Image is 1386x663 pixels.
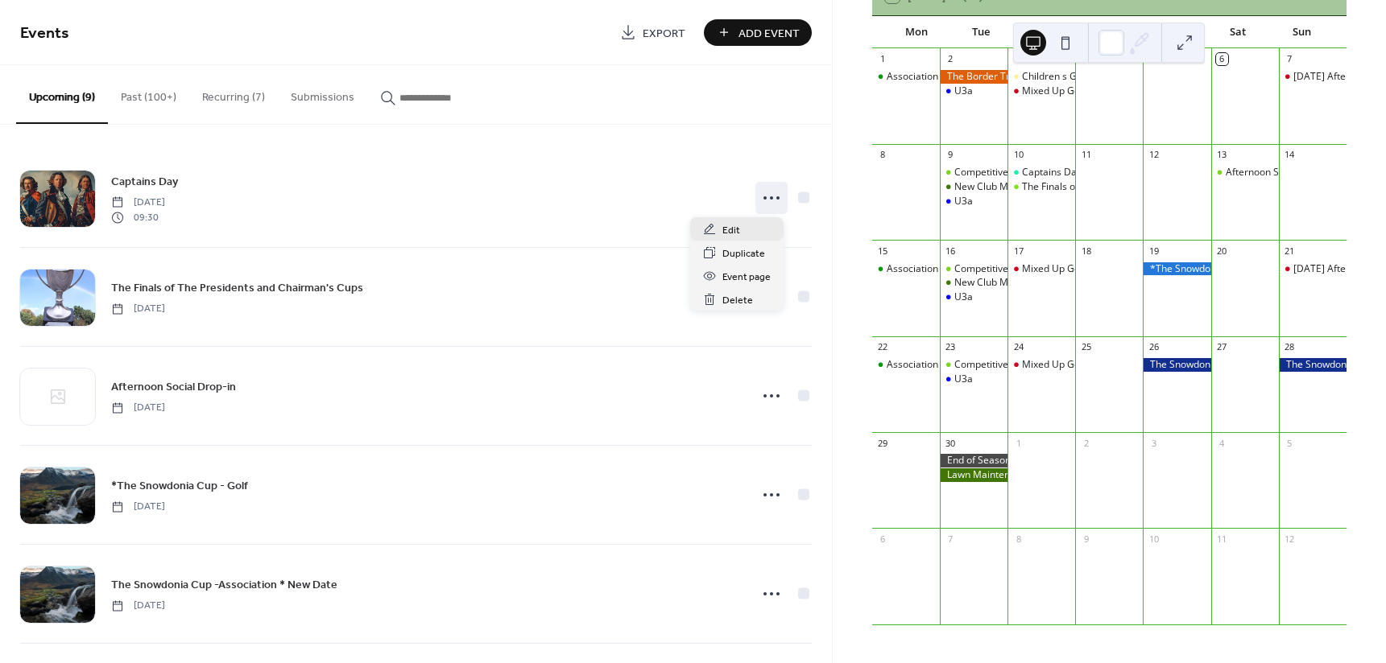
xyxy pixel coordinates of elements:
div: 20 [1216,245,1228,257]
div: 12 [1148,149,1160,161]
div: 7 [1284,53,1296,65]
div: Competitive Match Training [940,166,1007,179]
div: 30 [945,437,957,449]
a: *The Snowdonia Cup - Golf [111,476,248,495]
span: The Finals of The Presidents and Chairman's Cups [111,280,363,297]
div: Thu [1077,16,1141,48]
span: Add Event [739,25,800,42]
div: The Finals of The Presidents and Chairman's Cups [1007,180,1075,194]
div: 16 [945,245,957,257]
div: 11 [1216,533,1228,545]
div: New Club Member Intermediate Golf Training Session [940,276,1007,290]
div: 22 [877,341,889,353]
div: The Snowdonia Cup -Association * New Date [1143,358,1210,372]
div: 8 [877,149,889,161]
div: Competitive Match Training [940,358,1007,372]
div: Lawn Maintenance [940,468,1007,482]
div: Competitive Match Training [954,262,1078,276]
div: 26 [1148,341,1160,353]
div: End of Season [940,454,1007,467]
div: Competitive Match Training [954,166,1078,179]
div: Association Learning/Practice [872,70,940,84]
div: U3a [940,373,1007,386]
span: *The Snowdonia Cup - Golf [111,478,248,495]
div: U3a [954,84,973,98]
div: Tue [949,16,1013,48]
div: 9 [945,149,957,161]
button: Submissions [278,65,367,122]
div: New Club Member Intermediate Golf Training Session [954,276,1196,290]
span: Captains Day [111,174,178,191]
div: U3a [954,195,973,208]
span: [DATE] [111,196,165,210]
div: 10 [1148,533,1160,545]
div: Mixed Up Golf Doubles Drop In [1007,84,1075,98]
div: 25 [1080,341,1092,353]
div: Mixed Up Golf Doubles Drop In [1007,262,1075,276]
div: Association Learning/Practice [887,358,1020,372]
div: Afternoon Social Drop-in [1211,166,1279,179]
div: Fri [1141,16,1206,48]
div: Mixed Up Golf Doubles Drop In [1022,358,1161,372]
div: 15 [877,245,889,257]
div: Mixed Up Golf Doubles Drop In [1007,358,1075,372]
div: 3 [1148,437,1160,449]
div: 12 [1284,533,1296,545]
button: Add Event [704,19,812,46]
div: 8 [1012,533,1024,545]
span: [DATE] [111,401,165,415]
div: Association Learning/Practice [872,358,940,372]
div: New Club Member Intermediate Golf Training Session [954,180,1196,194]
div: 17 [1012,245,1024,257]
span: Events [20,18,69,49]
div: Mixed Up Golf Doubles Drop In [1022,84,1161,98]
a: Captains Day [111,172,178,191]
div: U3a [940,84,1007,98]
button: Past (100+) [108,65,189,122]
div: Children s Group on lawns 1 and 2 [1007,70,1075,84]
div: The Border Trophy- (Home) [940,70,1007,84]
span: [DATE] [111,500,165,514]
div: 5 [1284,437,1296,449]
div: Association Learning/Practice [887,70,1020,84]
div: Competitive Match Training [954,358,1078,372]
span: Export [643,25,685,42]
div: The Finals of The Presidents and Chairman's Cups [1022,180,1246,194]
span: [DATE] [111,302,165,316]
span: 09:30 [111,210,165,224]
div: Mon [885,16,950,48]
div: *The Snowdonia Cup - Golf [1143,262,1210,276]
div: Competitive Match Training [940,262,1007,276]
a: The Snowdonia Cup -Association * New Date [111,575,337,594]
div: 1 [877,53,889,65]
div: U3a [954,290,973,304]
div: 18 [1080,245,1092,257]
span: [DATE] [111,599,165,613]
a: The Finals of The Presidents and Chairman's Cups [111,278,363,297]
a: Export [608,19,697,46]
div: Children s Group on lawns 1 and 2 [1022,70,1175,84]
div: 2 [1080,437,1092,449]
div: U3a [954,373,973,386]
div: 4 [1216,437,1228,449]
div: Association Learning/Practice [887,262,1020,276]
div: 19 [1148,245,1160,257]
div: Mixed Up Golf Doubles Drop In [1022,262,1161,276]
button: Upcoming (9) [16,65,108,124]
div: The Snowdonia Cup -Association [1279,358,1347,372]
div: Sunday Afternoon Social Drop In [1279,262,1347,276]
div: 23 [945,341,957,353]
div: 5 [1148,53,1160,65]
div: 27 [1216,341,1228,353]
div: U3a [940,290,1007,304]
span: The Snowdonia Cup -Association * New Date [111,577,337,594]
span: Event page [722,269,771,286]
span: Afternoon Social Drop-in [111,379,236,396]
div: 4 [1080,53,1092,65]
a: Afternoon Social Drop-in [111,377,236,396]
div: 3 [1012,53,1024,65]
div: 6 [877,533,889,545]
div: Sunday Afternoon Social Drop In [1279,70,1347,84]
div: Captains Day [1007,166,1075,179]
